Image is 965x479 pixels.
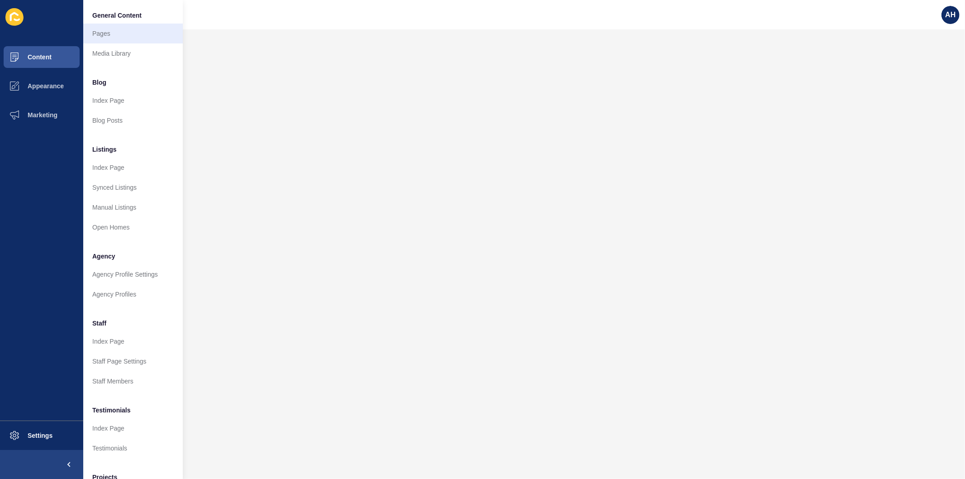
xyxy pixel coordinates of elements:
[83,110,183,130] a: Blog Posts
[83,177,183,197] a: Synced Listings
[92,319,106,328] span: Staff
[83,24,183,43] a: Pages
[92,252,115,261] span: Agency
[92,78,106,87] span: Blog
[83,371,183,391] a: Staff Members
[83,217,183,237] a: Open Homes
[83,351,183,371] a: Staff Page Settings
[83,264,183,284] a: Agency Profile Settings
[83,418,183,438] a: Index Page
[83,438,183,458] a: Testimonials
[83,331,183,351] a: Index Page
[83,197,183,217] a: Manual Listings
[83,43,183,63] a: Media Library
[92,406,131,415] span: Testimonials
[83,284,183,304] a: Agency Profiles
[83,91,183,110] a: Index Page
[945,10,955,19] span: AH
[92,145,117,154] span: Listings
[92,11,142,20] span: General Content
[83,158,183,177] a: Index Page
